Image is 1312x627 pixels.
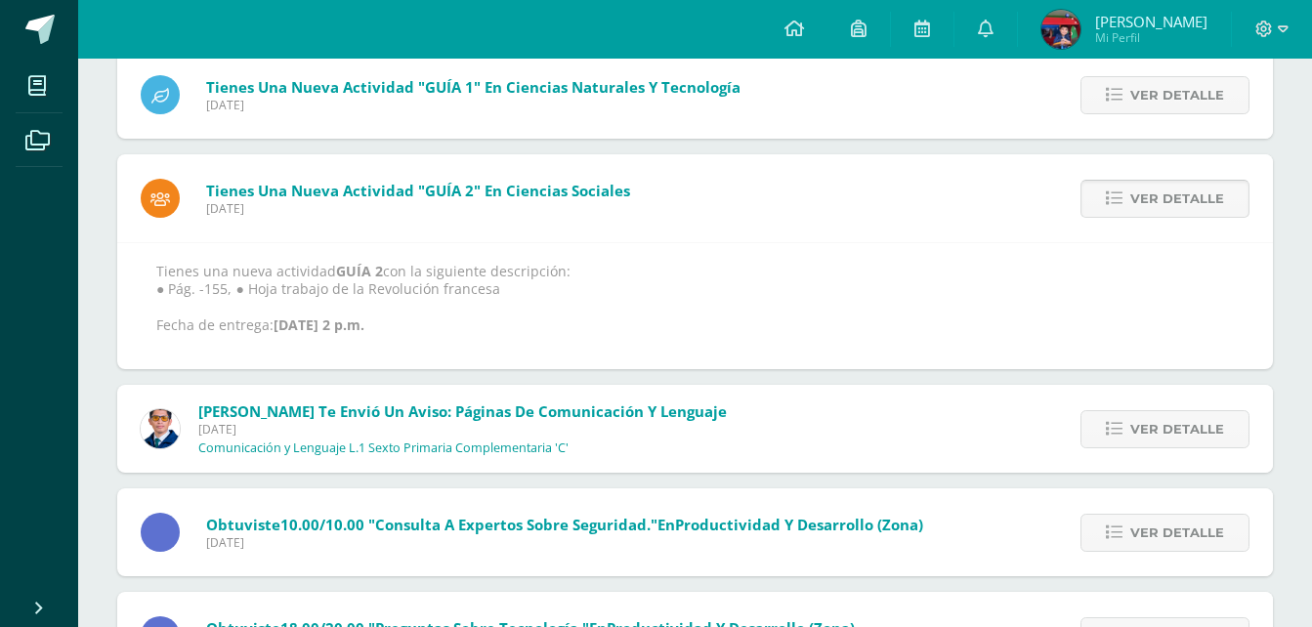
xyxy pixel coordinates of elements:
img: 7c4b4b2a7b2c2efcd9b026606aaf8e50.png [1041,10,1080,49]
p: Comunicación y Lenguaje L.1 Sexto Primaria Complementaria 'C' [198,440,569,456]
span: [DATE] [206,534,923,551]
span: [DATE] [206,200,630,217]
span: [PERSON_NAME] te envió un aviso: Páginas de Comunicación y Lenguaje [198,401,727,421]
span: Mi Perfil [1095,29,1207,46]
span: [DATE] [206,97,741,113]
span: Productividad y Desarrollo (Zona) [675,515,923,534]
strong: GUÍA 2 [336,262,383,280]
span: 10.00/10.00 [280,515,364,534]
span: [PERSON_NAME] [1095,12,1207,31]
span: "Consulta a expertos sobre seguridad." [368,515,657,534]
span: Ver detalle [1130,181,1224,217]
span: Tienes una nueva actividad "GUÍA 2" En Ciencias Sociales [206,181,630,200]
span: Obtuviste en [206,515,923,534]
span: [DATE] [198,421,727,438]
img: 059ccfba660c78d33e1d6e9d5a6a4bb6.png [141,409,180,448]
span: Tienes una nueva actividad "GUÍA 1" En Ciencias Naturales y Tecnología [206,77,741,97]
span: Ver detalle [1130,515,1224,551]
span: Ver detalle [1130,77,1224,113]
span: Ver detalle [1130,411,1224,447]
p: Tienes una nueva actividad con la siguiente descripción: ● Pág. -155, ● Hoja trabajo de la Revolu... [156,263,1234,334]
strong: [DATE] 2 p.m. [274,315,364,334]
